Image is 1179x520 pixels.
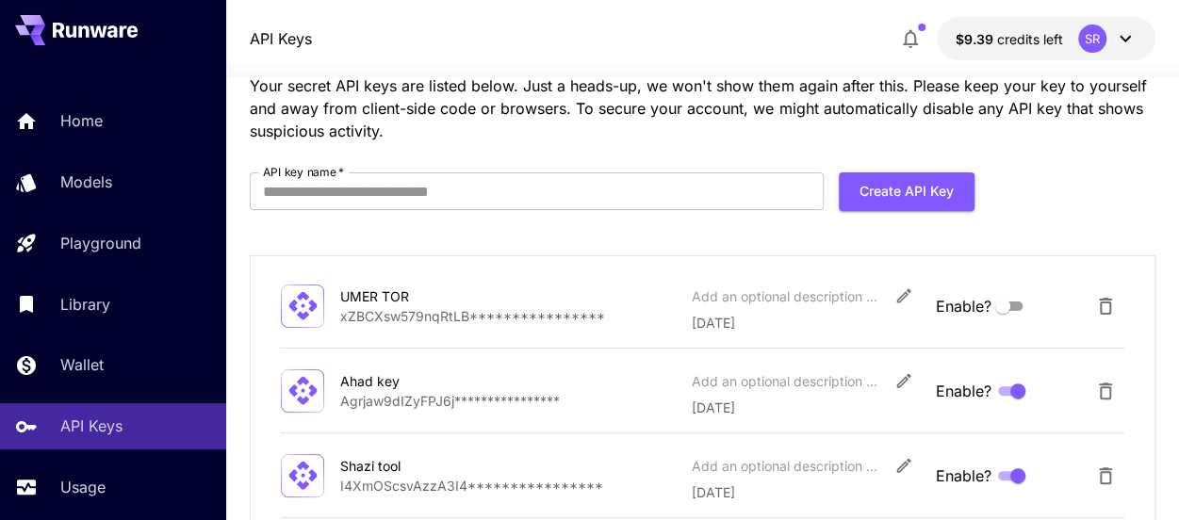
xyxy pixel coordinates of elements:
button: Delete API Key [1087,287,1124,325]
button: Edit [887,364,921,398]
div: Add an optional description or comment [692,456,880,476]
p: Home [60,109,103,132]
div: $9.3871 [956,29,1063,49]
span: credits left [997,31,1063,47]
p: [DATE] [692,482,920,502]
span: Enable? [936,464,991,487]
button: Delete API Key [1087,372,1124,410]
button: Create API Key [839,172,974,211]
span: Enable? [936,380,991,402]
div: UMER TOR [339,286,528,306]
button: Edit [887,279,921,313]
div: Add an optional description or comment [692,371,880,391]
p: API Keys [60,414,123,437]
p: [DATE] [692,313,920,333]
div: SR [1078,24,1106,53]
div: Add an optional description or comment [692,286,880,306]
label: API key name [263,164,344,180]
p: Playground [60,232,141,254]
div: Shazi tool [339,456,528,476]
button: Edit [887,448,921,482]
a: API Keys [250,27,312,50]
p: Models [60,171,112,193]
button: $9.3871SR [937,17,1155,60]
p: Usage [60,476,106,498]
span: Enable? [936,295,991,317]
button: Delete API Key [1087,457,1124,495]
p: Wallet [60,353,104,376]
span: $9.39 [956,31,997,47]
p: Library [60,293,110,316]
nav: breadcrumb [250,27,312,50]
p: [DATE] [692,398,920,417]
div: Ahad key [339,371,528,391]
p: Your secret API keys are listed below. Just a heads-up, we won't show them again after this. Plea... [250,74,1154,142]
